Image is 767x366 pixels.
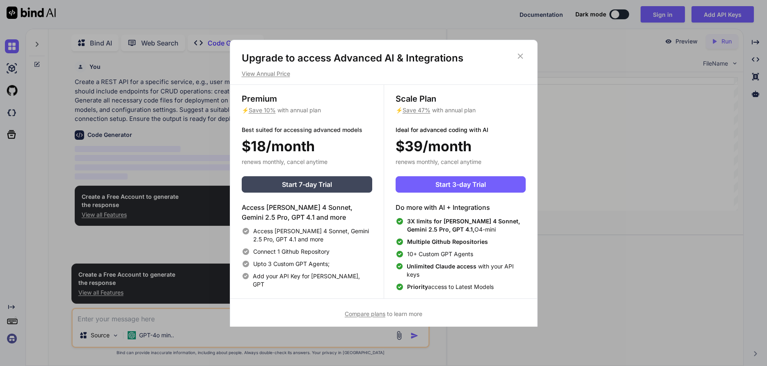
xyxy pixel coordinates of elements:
[242,93,372,105] h3: Premium
[403,107,430,114] span: Save 47%
[242,70,526,78] p: View Annual Price
[345,310,422,317] span: to learn more
[242,202,372,222] h4: Access [PERSON_NAME] 4 Sonnet, Gemini 2.5 Pro, GPT 4.1 and more
[407,238,488,245] span: Multiple Github Repositories
[242,158,327,165] span: renews monthly, cancel anytime
[407,262,525,279] span: with your API keys
[396,202,526,212] h4: Do more with AI + Integrations
[396,158,481,165] span: renews monthly, cancel anytime
[253,248,330,256] span: Connect 1 Github Repository
[407,217,526,234] span: O4-mini
[282,180,332,189] span: Start 7-day Trial
[407,218,520,233] span: 3X limits for [PERSON_NAME] 4 Sonnet, Gemini 2.5 Pro, GPT 4.1,
[253,260,330,268] span: Upto 3 Custom GPT Agents;
[253,227,372,243] span: Access [PERSON_NAME] 4 Sonnet, Gemini 2.5 Pro, GPT 4.1 and more
[253,272,372,289] span: Add your API Key for [PERSON_NAME], GPT
[242,176,372,193] button: Start 7-day Trial
[242,106,372,114] p: ⚡ with annual plan
[396,93,526,105] h3: Scale Plan
[242,136,315,157] span: $18/month
[407,283,494,291] span: access to Latest Models
[249,107,276,114] span: Save 10%
[396,126,526,134] p: Ideal for advanced coding with AI
[435,180,486,189] span: Start 3-day Trial
[407,250,473,258] span: 10+ Custom GPT Agents
[242,52,526,65] h1: Upgrade to access Advanced AI & Integrations
[396,176,526,193] button: Start 3-day Trial
[396,106,526,114] p: ⚡ with annual plan
[407,263,478,270] span: Unlimited Claude access
[407,283,428,290] span: Priority
[242,126,372,134] p: Best suited for accessing advanced models
[396,136,472,157] span: $39/month
[345,310,385,317] span: Compare plans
